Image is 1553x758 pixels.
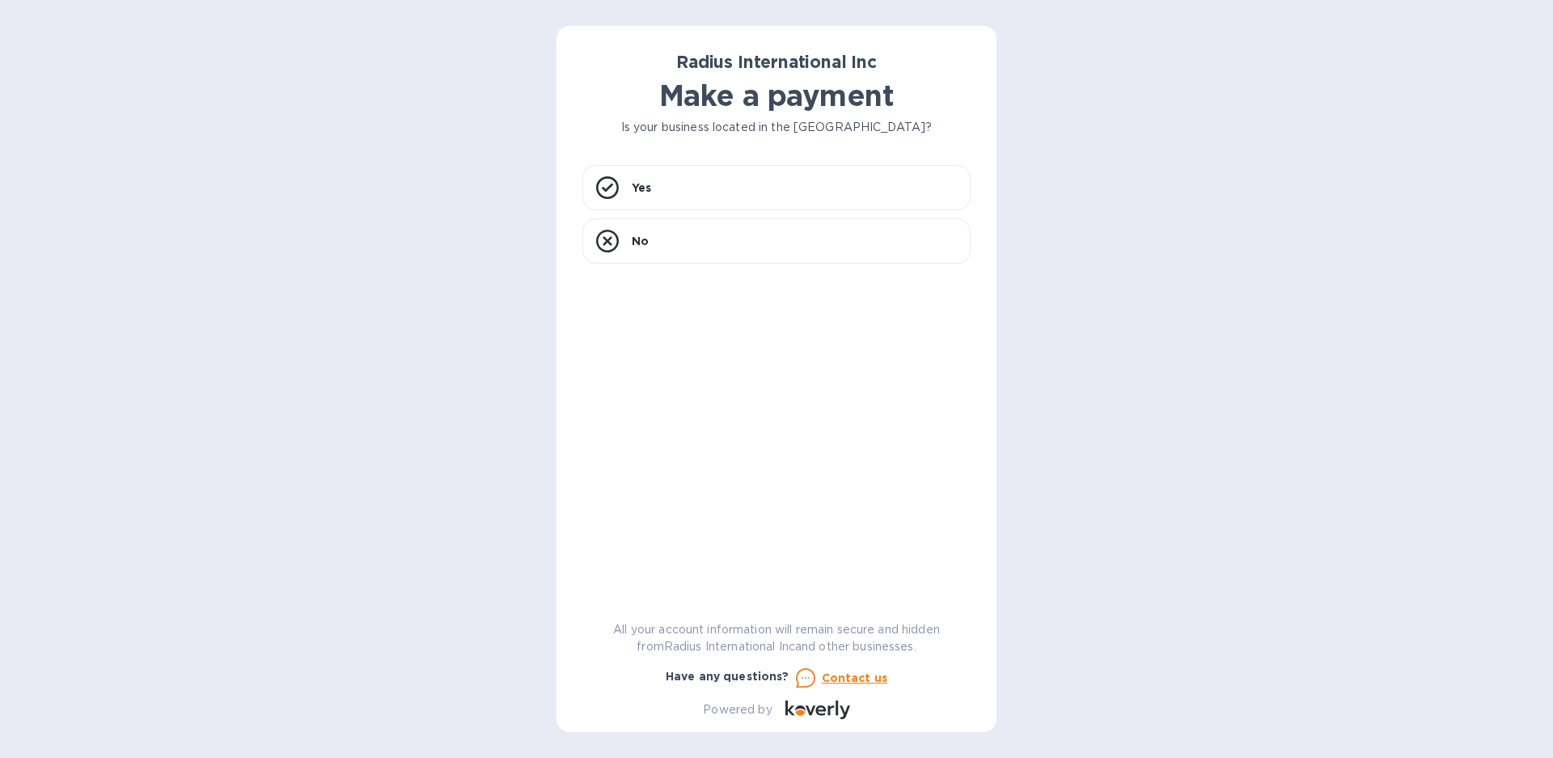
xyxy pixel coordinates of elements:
u: Contact us [822,671,888,684]
p: No [632,233,649,249]
p: All your account information will remain secure and hidden from Radius International Inc and othe... [582,621,971,655]
p: Powered by [703,701,772,718]
b: Have any questions? [666,670,789,683]
p: Yes [632,180,651,196]
p: Is your business located in the [GEOGRAPHIC_DATA]? [582,119,971,136]
h1: Make a payment [582,78,971,112]
b: Radius International Inc [676,52,877,72]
